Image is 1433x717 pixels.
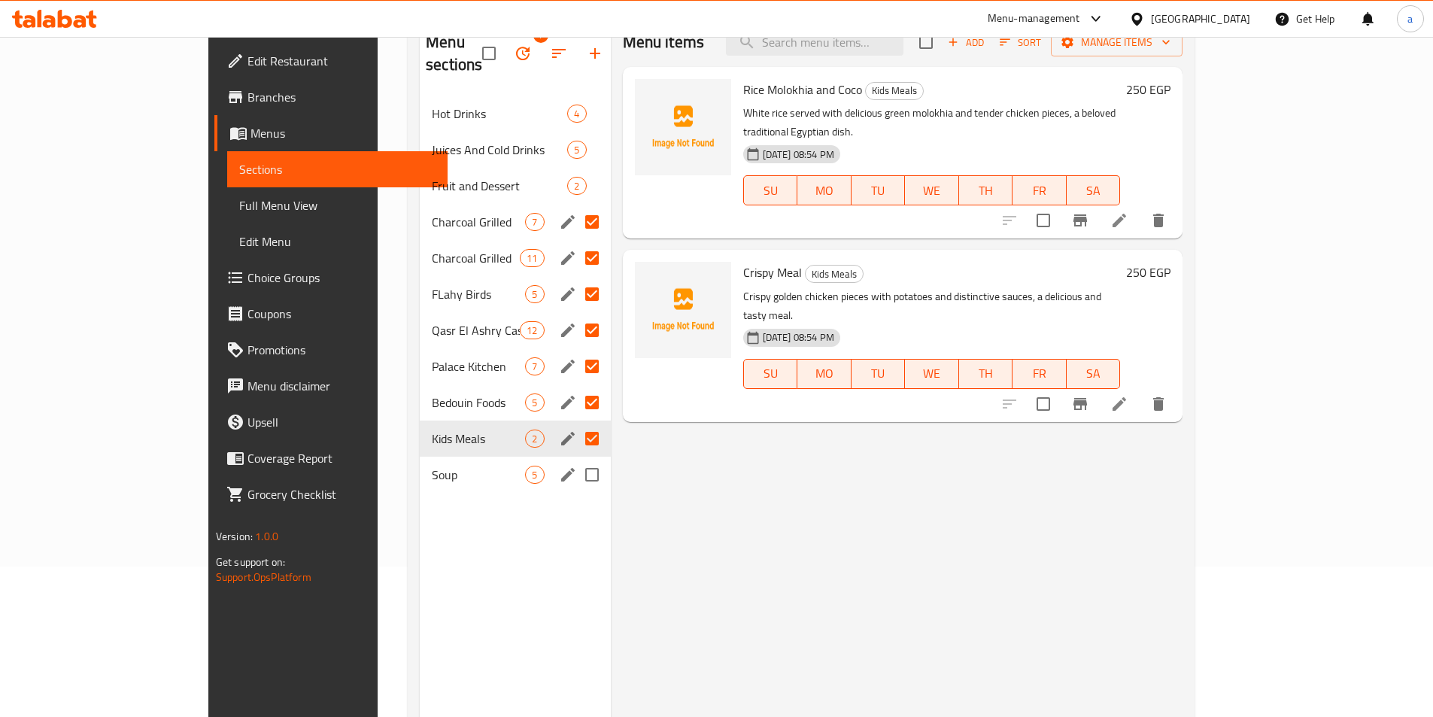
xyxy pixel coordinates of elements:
[247,449,436,467] span: Coverage Report
[526,360,543,374] span: 7
[1028,205,1059,236] span: Select to update
[743,104,1121,141] p: White rice served with delicious green molokhia and tender chicken pieces, a beloved traditional ...
[557,463,579,486] button: edit
[1028,388,1059,420] span: Select to update
[1063,33,1170,52] span: Manage items
[432,141,567,159] div: Juices And Cold Drinks
[635,262,731,358] img: Crispy Meal
[1126,79,1170,100] h6: 250 EGP
[239,196,436,214] span: Full Menu View
[227,151,448,187] a: Sections
[1000,34,1041,51] span: Sort
[247,88,436,106] span: Branches
[743,261,802,284] span: Crispy Meal
[806,266,863,283] span: Kids Meals
[520,249,544,267] div: items
[567,105,586,123] div: items
[420,132,611,168] div: Juices And Cold Drinks5
[214,368,448,404] a: Menu disclaimer
[426,31,482,76] h2: Menu sections
[214,404,448,440] a: Upsell
[557,283,579,305] button: edit
[432,105,567,123] span: Hot Drinks
[521,324,543,338] span: 12
[965,363,1007,384] span: TH
[1140,386,1176,422] button: delete
[250,124,436,142] span: Menus
[910,26,942,58] span: Select section
[557,247,579,269] button: edit
[750,180,791,202] span: SU
[239,232,436,251] span: Edit Menu
[216,567,311,587] a: Support.OpsPlatform
[743,175,797,205] button: SU
[247,377,436,395] span: Menu disclaimer
[420,96,611,132] div: Hot Drinks4
[726,29,903,56] input: search
[526,432,543,446] span: 2
[1051,29,1183,56] button: Manage items
[216,527,253,546] span: Version:
[420,240,611,276] div: Charcoal Grilled11edit
[420,312,611,348] div: Qasr El Ashry Casseroles12edit
[959,359,1013,389] button: TH
[557,427,579,450] button: edit
[525,393,544,412] div: items
[803,180,846,202] span: MO
[1067,359,1121,389] button: SA
[420,348,611,384] div: Palace Kitchen7edit
[525,357,544,375] div: items
[432,393,525,412] span: Bedouin Foods
[239,160,436,178] span: Sections
[1110,211,1128,229] a: Edit menu item
[996,31,1045,54] button: Sort
[567,141,586,159] div: items
[420,457,611,493] div: Soup5edit
[432,213,525,231] span: Charcoal Grilled
[988,10,1080,28] div: Menu-management
[905,175,959,205] button: WE
[911,363,953,384] span: WE
[505,35,541,71] span: Bulk update
[432,177,567,195] span: Fruit and Dessert
[432,249,520,267] span: Charcoal Grilled
[1151,11,1250,27] div: [GEOGRAPHIC_DATA]
[432,285,525,303] span: FLahy Birds
[214,43,448,79] a: Edit Restaurant
[1062,386,1098,422] button: Branch-specific-item
[214,79,448,115] a: Branches
[623,31,705,53] h2: Menu items
[568,107,585,121] span: 4
[420,384,611,421] div: Bedouin Foods5edit
[1067,175,1121,205] button: SA
[214,476,448,512] a: Grocery Checklist
[526,396,543,410] span: 5
[533,28,548,43] span: 7
[1013,359,1067,389] button: FR
[858,180,900,202] span: TU
[852,359,906,389] button: TU
[757,147,840,162] span: [DATE] 08:54 PM
[858,363,900,384] span: TU
[942,31,990,54] span: Add item
[557,211,579,233] button: edit
[959,175,1013,205] button: TH
[942,31,990,54] button: Add
[557,391,579,414] button: edit
[247,485,436,503] span: Grocery Checklist
[568,143,585,157] span: 5
[1110,395,1128,413] a: Edit menu item
[247,413,436,431] span: Upsell
[214,440,448,476] a: Coverage Report
[557,319,579,342] button: edit
[965,180,1007,202] span: TH
[635,79,731,175] img: Rice Molokhia and Coco
[255,527,278,546] span: 1.0.0
[803,363,846,384] span: MO
[743,78,862,101] span: Rice Molokhia and Coco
